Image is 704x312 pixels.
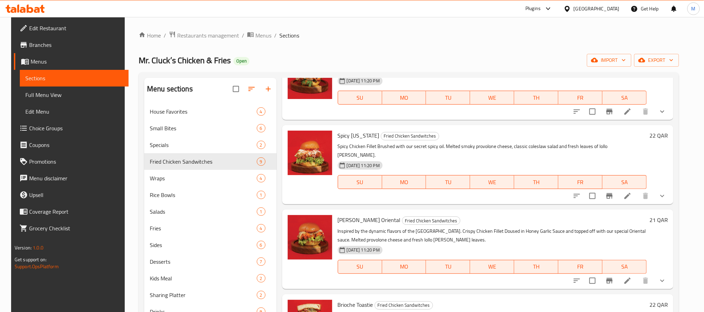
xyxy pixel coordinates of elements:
span: [DATE] 11:20 PM [344,162,383,169]
a: Edit Menu [20,103,129,120]
button: TU [426,260,470,274]
button: TH [514,91,558,105]
span: Promotions [29,157,123,166]
span: Menus [31,57,123,66]
a: Full Menu View [20,87,129,103]
span: [DATE] 11:20 PM [344,247,383,253]
div: Salads1 [144,203,277,220]
span: Fried Chicken Sandwitches [150,157,257,166]
div: Small Bites [150,124,257,132]
button: WE [470,175,514,189]
span: FR [561,262,600,272]
button: SU [338,260,382,274]
div: items [257,141,265,149]
span: 4 [257,108,265,115]
button: SU [338,175,382,189]
span: MO [385,93,424,103]
span: Select all sections [229,82,243,96]
span: Get support on: [15,255,47,264]
button: delete [637,103,654,120]
button: SU [338,91,382,105]
div: House Favorites4 [144,103,277,120]
button: FR [558,175,603,189]
span: 2 [257,275,265,282]
h6: 22 QAR [649,131,668,140]
li: / [274,31,277,40]
button: TH [514,260,558,274]
span: Select to update [585,189,600,203]
span: Select to update [585,104,600,119]
div: items [257,124,265,132]
span: export [640,56,673,65]
span: Upsell [29,191,123,199]
span: TH [517,93,556,103]
span: Salads [150,207,257,216]
span: SA [605,93,644,103]
span: Version: [15,243,32,252]
span: WE [473,93,511,103]
span: MO [385,177,424,187]
button: delete [637,188,654,204]
button: show more [654,272,671,289]
span: Brioche Toastie [338,299,373,310]
span: 4 [257,225,265,232]
span: Sections [279,31,299,40]
span: Restaurants management [177,31,239,40]
span: Fries [150,224,257,232]
div: Fried Chicken Sandwitches [375,301,433,310]
span: FR [561,93,600,103]
div: Specials2 [144,137,277,153]
button: export [634,54,679,67]
span: [DATE] 11:20 PM [344,77,383,84]
button: SA [603,175,647,189]
span: SU [341,177,379,187]
nav: breadcrumb [139,31,679,40]
span: 4 [257,175,265,182]
a: Upsell [14,187,129,203]
span: Coverage Report [29,207,123,216]
span: Sort sections [243,81,260,97]
span: Kids Meal [150,274,257,282]
span: SU [341,262,379,272]
span: Open [234,58,249,64]
svg: Show Choices [658,107,666,116]
span: Spicy [US_STATE] [338,130,379,141]
div: items [257,274,265,282]
div: Fried Chicken Sandwitches [381,132,439,140]
div: Fries4 [144,220,277,237]
span: FR [561,177,600,187]
span: Wraps [150,174,257,182]
div: items [257,241,265,249]
p: Inspired by the dynamic flavors of the [GEOGRAPHIC_DATA]. Crispy Chicken Fillet Doused in Honey G... [338,227,647,244]
button: TU [426,91,470,105]
div: Small Bites6 [144,120,277,137]
span: TU [429,177,467,187]
span: 1.0.0 [33,243,43,252]
button: TU [426,175,470,189]
button: MO [382,91,426,105]
span: [PERSON_NAME] Oriental [338,215,401,225]
div: Specials [150,141,257,149]
span: Edit Restaurant [29,24,123,32]
button: sort-choices [568,103,585,120]
button: import [587,54,631,67]
span: Fried Chicken Sandwitches [402,217,460,225]
div: Fried Chicken Sandwitches9 [144,153,277,170]
a: Coverage Report [14,203,129,220]
button: Branch-specific-item [601,188,618,204]
a: Home [139,31,161,40]
span: 6 [257,125,265,132]
span: 6 [257,242,265,248]
div: Desserts [150,257,257,266]
h6: 21 QAR [649,215,668,225]
span: 9 [257,158,265,165]
div: items [257,257,265,266]
span: Select to update [585,273,600,288]
a: Edit menu item [623,107,632,116]
button: SA [603,260,647,274]
div: items [257,224,265,232]
div: items [257,207,265,216]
